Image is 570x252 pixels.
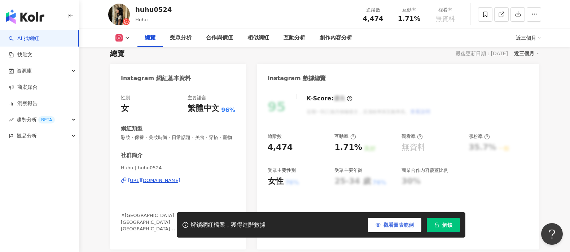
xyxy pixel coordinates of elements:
span: 4,474 [363,15,383,22]
div: 總覽 [145,34,155,42]
div: 相似網紅 [247,34,269,42]
span: 觀看圖表範例 [383,222,414,228]
div: 追蹤數 [359,6,387,14]
a: 洞察報告 [9,100,38,107]
div: 追蹤數 [268,133,282,140]
div: 受眾主要年齡 [334,167,363,174]
span: 彩妝 · 保養 · 美妝時尚 · 日常話題 · 美食 · 穿搭 · 寵物 [121,134,235,141]
span: 96% [221,106,235,114]
img: logo [6,9,44,24]
div: 互動率 [334,133,356,140]
div: 受眾主要性別 [268,167,296,174]
div: 近三個月 [516,32,541,44]
div: 1.71% [334,142,362,153]
span: rise [9,117,14,122]
button: 解鎖 [427,218,460,232]
div: Instagram 數據總覽 [268,74,326,82]
div: 女 [121,103,129,114]
div: 無資料 [402,142,425,153]
img: KOL Avatar [108,4,130,25]
div: 總覽 [110,48,124,58]
span: 趨勢分析 [17,112,55,128]
div: 近三個月 [514,49,539,58]
div: 社群簡介 [121,152,142,159]
div: 商業合作內容覆蓋比例 [402,167,448,174]
div: 性別 [121,95,130,101]
div: huhu0524 [135,5,172,14]
div: 主要語言 [188,95,206,101]
span: 解鎖 [442,222,452,228]
div: 創作內容分析 [320,34,352,42]
div: 解鎖網紅檔案，獲得進階數據 [190,221,266,229]
div: K-Score : [307,95,352,103]
a: [URL][DOMAIN_NAME] [121,177,235,184]
div: 網紅類型 [121,125,142,132]
a: 商案媒合 [9,84,38,91]
div: 互動率 [395,6,423,14]
div: 漲粉率 [469,133,490,140]
div: 女性 [268,176,284,187]
div: 受眾分析 [170,34,192,42]
span: Huhu | huhu0524 [121,165,235,171]
div: 合作與價值 [206,34,233,42]
div: 觀看率 [431,6,459,14]
div: Instagram 網紅基本資料 [121,74,191,82]
div: 4,474 [268,142,293,153]
div: BETA [38,116,55,123]
span: 競品分析 [17,128,37,144]
div: 觀看率 [402,133,423,140]
div: [URL][DOMAIN_NAME] [128,177,180,184]
span: 資源庫 [17,63,32,79]
span: Huhu [135,17,148,22]
span: lock [434,222,439,227]
a: searchAI 找網紅 [9,35,39,42]
div: 互動分析 [284,34,305,42]
div: 繁體中文 [188,103,219,114]
div: 最後更新日期：[DATE] [456,51,508,56]
a: 找貼文 [9,51,32,58]
button: 觀看圖表範例 [368,218,421,232]
span: 無資料 [435,15,455,22]
span: 1.71% [398,15,420,22]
